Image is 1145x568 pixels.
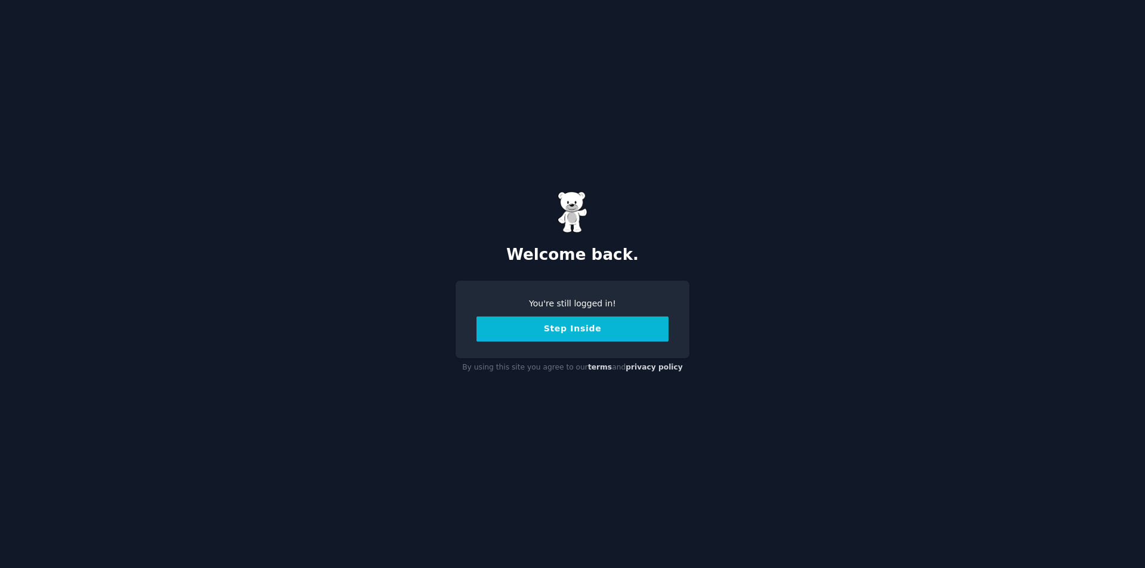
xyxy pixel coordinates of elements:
button: Step Inside [476,316,669,342]
a: terms [588,363,612,371]
a: privacy policy [626,363,683,371]
img: Gummy Bear [558,191,587,233]
div: By using this site you agree to our and [456,358,689,377]
div: You're still logged in! [476,297,669,310]
a: Step Inside [476,324,669,333]
h2: Welcome back. [456,246,689,265]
